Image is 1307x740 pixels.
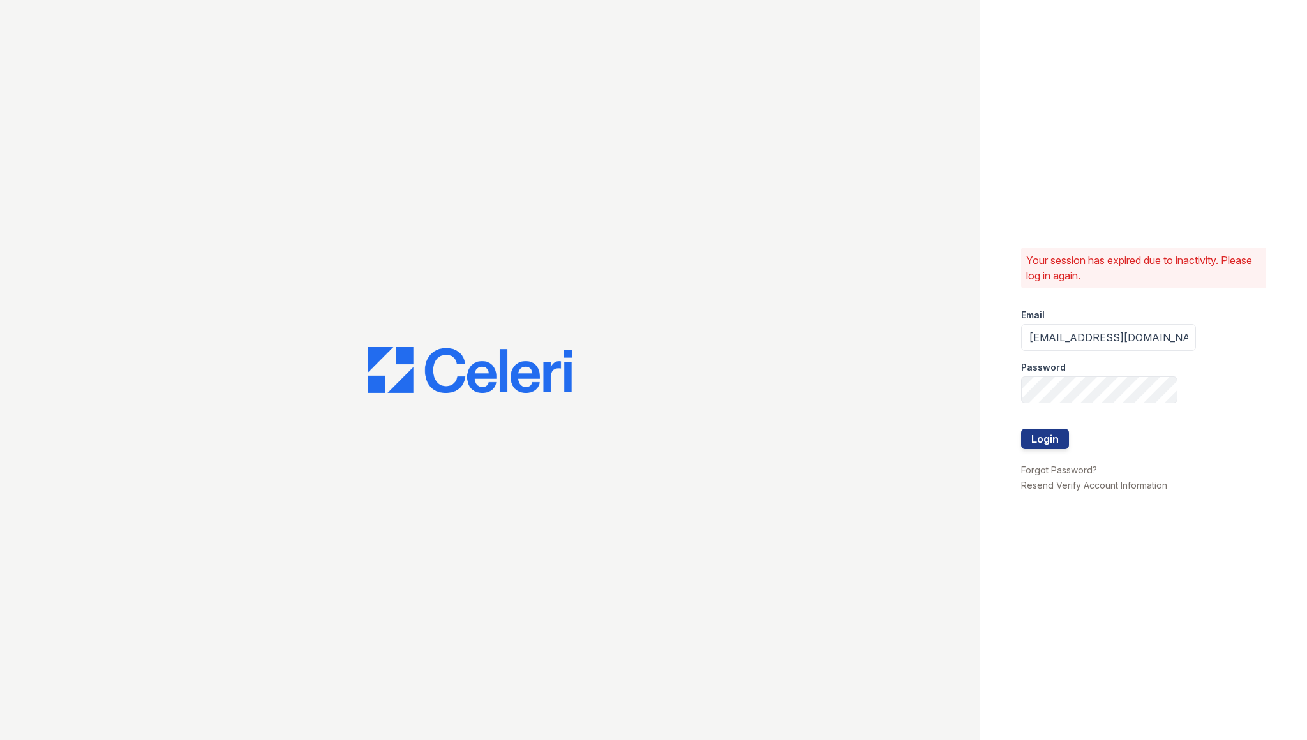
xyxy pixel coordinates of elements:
[1021,464,1097,475] a: Forgot Password?
[1021,361,1066,374] label: Password
[368,347,572,393] img: CE_Logo_Blue-a8612792a0a2168367f1c8372b55b34899dd931a85d93a1a3d3e32e68fde9ad4.png
[1021,429,1069,449] button: Login
[1026,253,1261,283] p: Your session has expired due to inactivity. Please log in again.
[1021,309,1045,322] label: Email
[1021,480,1167,491] a: Resend Verify Account Information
